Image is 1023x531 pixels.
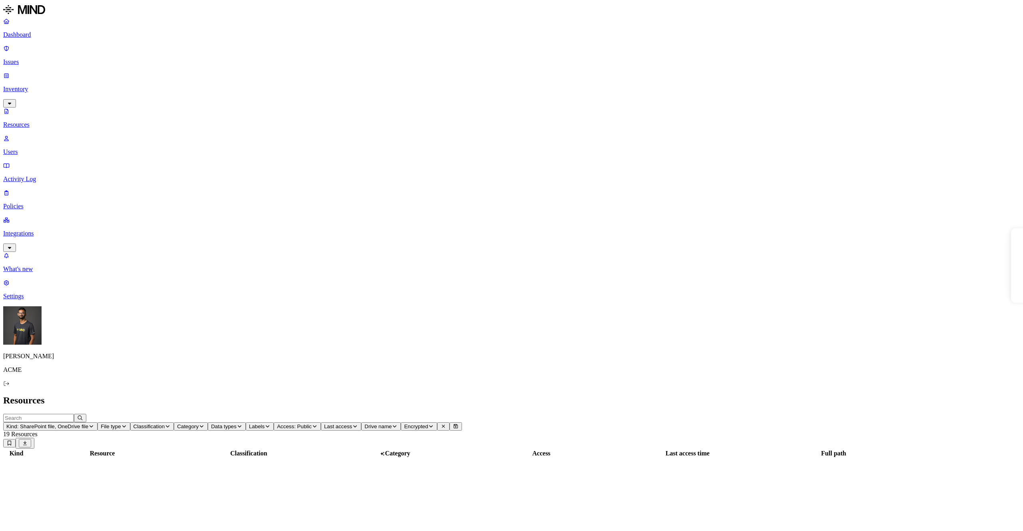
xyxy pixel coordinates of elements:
span: Category [385,450,410,457]
p: Resources [3,121,1020,128]
div: Kind [4,450,28,457]
span: Classification [133,423,165,429]
p: Settings [3,293,1020,300]
span: Category [177,423,199,429]
span: Access: Public [277,423,312,429]
p: Integrations [3,230,1020,237]
input: Search [3,414,74,422]
p: Issues [3,58,1020,66]
span: 19 Resources [3,431,38,437]
img: Amit Cohen [3,306,42,345]
p: Activity Log [3,176,1020,183]
p: Inventory [3,86,1020,93]
span: Drive name [364,423,392,429]
p: Dashboard [3,31,1020,38]
span: Encrypted [404,423,428,429]
p: Users [3,148,1020,156]
span: Data types [211,423,237,429]
span: File type [101,423,121,429]
div: Classification [176,450,321,457]
span: Kind: SharePoint file, OneDrive file [6,423,88,429]
div: Last access time [615,450,760,457]
p: ACME [3,366,1020,373]
p: Policies [3,203,1020,210]
div: Full path [761,450,906,457]
h2: Resources [3,395,1020,406]
p: What's new [3,265,1020,273]
span: Labels [249,423,265,429]
div: Access [469,450,614,457]
span: Last access [324,423,352,429]
div: Resource [30,450,175,457]
img: MIND [3,3,45,16]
